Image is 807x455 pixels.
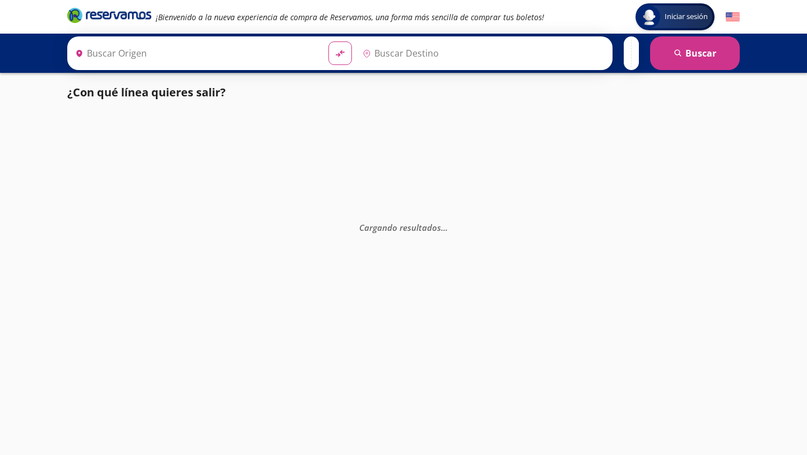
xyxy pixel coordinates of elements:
[726,10,740,24] button: English
[358,39,607,67] input: Buscar Destino
[67,84,226,101] p: ¿Con qué línea quieres salir?
[359,222,448,233] em: Cargando resultados
[156,12,544,22] em: ¡Bienvenido a la nueva experiencia de compra de Reservamos, una forma más sencilla de comprar tus...
[441,222,443,233] span: .
[650,36,740,70] button: Buscar
[67,7,151,24] i: Brand Logo
[443,222,446,233] span: .
[446,222,448,233] span: .
[67,7,151,27] a: Brand Logo
[660,11,712,22] span: Iniciar sesión
[71,39,319,67] input: Buscar Origen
